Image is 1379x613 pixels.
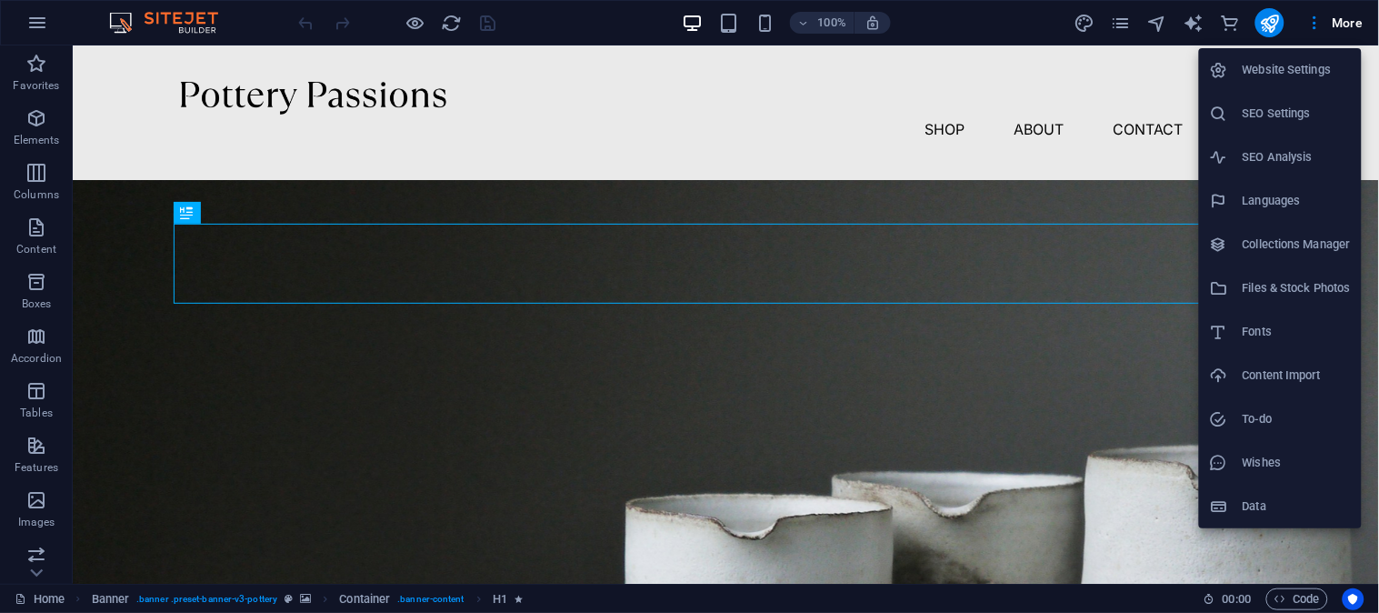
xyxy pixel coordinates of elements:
h6: Content Import [1243,365,1351,387]
h6: Files & Stock Photos [1243,277,1351,299]
h6: Fonts [1243,321,1351,343]
h6: Wishes [1243,452,1351,474]
h6: To-do [1243,408,1351,430]
h6: SEO Settings [1243,103,1351,125]
h6: Data [1243,496,1351,518]
h6: Collections Manager [1243,234,1351,256]
h6: Website Settings [1243,59,1351,81]
h6: SEO Analysis [1243,146,1351,168]
h6: Languages [1243,190,1351,212]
